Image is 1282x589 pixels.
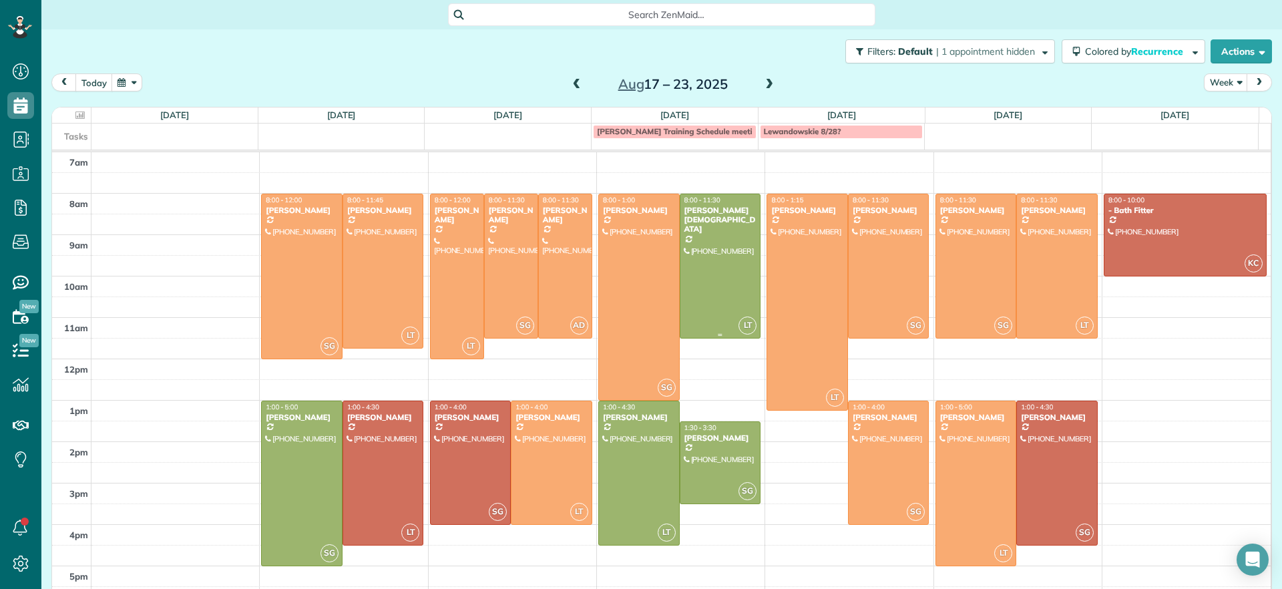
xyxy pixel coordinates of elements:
div: [PERSON_NAME] [347,413,420,422]
span: 8:00 - 1:00 [603,196,635,204]
span: LT [658,524,676,542]
div: [PERSON_NAME] [347,206,420,215]
span: 1:30 - 3:30 [684,423,716,432]
span: 8:00 - 11:30 [489,196,525,204]
div: - Bath Fitter [1108,206,1263,215]
span: 1:00 - 4:00 [853,403,885,411]
span: 1:00 - 4:00 [515,403,548,411]
span: LT [570,503,588,521]
button: Week [1204,73,1248,91]
span: 1:00 - 4:00 [435,403,467,411]
span: 8:00 - 11:45 [347,196,383,204]
span: 8:00 - 11:30 [1021,196,1057,204]
span: SG [738,482,757,500]
div: [PERSON_NAME][DEMOGRAPHIC_DATA] [684,206,757,234]
button: Colored byRecurrence [1062,39,1205,63]
span: LT [738,317,757,335]
div: [PERSON_NAME] [771,206,844,215]
div: [PERSON_NAME] [939,206,1013,215]
div: [PERSON_NAME] [265,413,339,422]
button: today [75,73,113,91]
span: 2pm [69,447,88,457]
span: 9am [69,240,88,250]
span: | 1 appointment hidden [936,45,1035,57]
a: [DATE] [994,110,1022,120]
span: 8:00 - 11:30 [684,196,720,204]
span: LT [826,389,844,407]
span: 7am [69,157,88,168]
div: [PERSON_NAME] [602,206,676,215]
a: [DATE] [327,110,356,120]
span: [PERSON_NAME] Training Schedule meeting? [597,126,765,136]
span: 1pm [69,405,88,416]
span: 8am [69,198,88,209]
span: SG [907,503,925,521]
span: 11am [64,323,88,333]
div: [PERSON_NAME] [684,433,757,443]
span: SG [658,379,676,397]
span: New [19,334,39,347]
span: LT [1076,317,1094,335]
h2: 17 – 23, 2025 [590,77,757,91]
span: 3pm [69,488,88,499]
div: [PERSON_NAME] [1020,413,1094,422]
span: Recurrence [1131,45,1185,57]
span: 8:00 - 11:30 [853,196,889,204]
span: 1:00 - 5:00 [940,403,972,411]
a: Filters: Default | 1 appointment hidden [839,39,1055,63]
div: Open Intercom Messenger [1237,544,1269,576]
span: 1:00 - 4:30 [1021,403,1053,411]
span: AD [570,317,588,335]
span: Default [898,45,933,57]
span: LT [994,544,1012,562]
span: SG [994,317,1012,335]
span: SG [516,317,534,335]
span: KC [1245,254,1263,272]
a: [DATE] [493,110,522,120]
span: 8:00 - 12:00 [266,196,302,204]
div: [PERSON_NAME] [1020,206,1094,215]
button: prev [51,73,77,91]
span: LT [401,327,419,345]
span: 1:00 - 5:00 [266,403,298,411]
span: Lewandowskie 8/28? [764,126,841,136]
span: 1:00 - 4:30 [347,403,379,411]
span: Colored by [1085,45,1188,57]
span: 8:00 - 11:30 [940,196,976,204]
div: [PERSON_NAME] [434,206,480,225]
a: [DATE] [1160,110,1189,120]
button: next [1247,73,1272,91]
a: [DATE] [660,110,689,120]
span: SG [489,503,507,521]
a: [DATE] [160,110,189,120]
div: [PERSON_NAME] [515,413,588,422]
button: Filters: Default | 1 appointment hidden [845,39,1055,63]
span: SG [1076,524,1094,542]
span: LT [401,524,419,542]
div: [PERSON_NAME] [852,413,925,422]
span: 12pm [64,364,88,375]
span: Aug [618,75,644,92]
span: 1:00 - 4:30 [603,403,635,411]
a: [DATE] [827,110,856,120]
span: 5pm [69,571,88,582]
span: 8:00 - 10:00 [1108,196,1144,204]
div: [PERSON_NAME] [852,206,925,215]
div: [PERSON_NAME] [602,413,676,422]
span: LT [462,337,480,355]
span: 10am [64,281,88,292]
span: New [19,300,39,313]
span: SG [907,317,925,335]
div: [PERSON_NAME] [434,413,507,422]
span: SG [320,337,339,355]
div: [PERSON_NAME] [488,206,534,225]
span: 8:00 - 1:15 [771,196,803,204]
span: 4pm [69,530,88,540]
div: [PERSON_NAME] [265,206,339,215]
button: Actions [1211,39,1272,63]
span: 8:00 - 12:00 [435,196,471,204]
div: [PERSON_NAME] [542,206,588,225]
span: Filters: [867,45,895,57]
span: SG [320,544,339,562]
div: [PERSON_NAME] [939,413,1013,422]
